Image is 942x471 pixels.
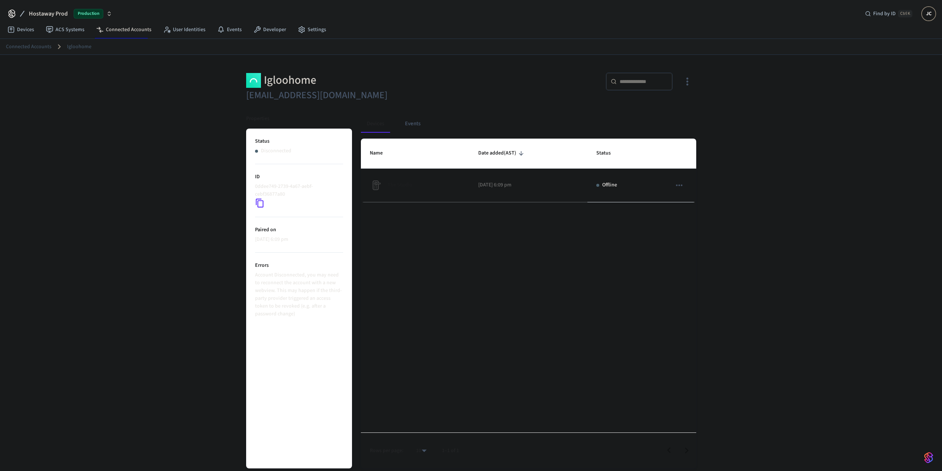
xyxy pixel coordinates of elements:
[255,262,343,269] p: Errors
[924,452,933,464] img: SeamLogoGradient.69752ec5.svg
[602,181,617,189] p: Offline
[255,137,343,145] p: Status
[255,226,343,234] p: Paired on
[246,115,269,123] p: Properties
[211,23,248,36] a: Events
[29,9,68,18] span: Hostaway Prod
[442,447,459,455] p: 1–1 of 1
[921,6,936,21] button: JC
[90,23,157,36] a: Connected Accounts
[246,73,467,88] div: Igloohome
[361,115,390,133] button: Devices
[246,73,261,88] img: igloohome_logo
[922,7,935,20] span: JC
[40,23,90,36] a: ACS Systems
[596,147,620,159] span: Status
[248,23,292,36] a: Developer
[898,10,912,17] span: Ctrl K
[6,43,51,51] a: Connected Accounts
[361,139,696,202] table: sticky table
[399,115,426,133] button: Events
[255,173,343,181] p: ID
[1,23,40,36] a: Devices
[255,236,343,243] p: [DATE] 6:09 pm
[370,179,382,191] img: Placeholder Lock Image
[255,183,340,198] p: 0ddee749-2739-4a67-aebf-cebf36877a80
[388,181,412,189] p: The Studio
[74,9,103,19] span: Production
[478,181,579,189] p: [DATE] 6:09 pm
[361,115,696,133] div: connected account tabs
[873,10,896,17] span: Find by ID
[157,23,211,36] a: User Identities
[859,7,918,20] div: Find by IDCtrl K
[412,445,430,456] div: 10
[370,147,392,159] span: Name
[478,147,526,159] span: Date added(AST)
[370,447,403,455] p: Rows per page:
[261,147,291,155] p: Disconnected
[255,271,343,318] p: Account Disconnected, you may need to reconnect the account with a new webview. This may happen i...
[292,23,332,36] a: Settings
[67,43,91,51] a: Igloohome
[246,88,467,103] h6: [EMAIL_ADDRESS][DOMAIN_NAME]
